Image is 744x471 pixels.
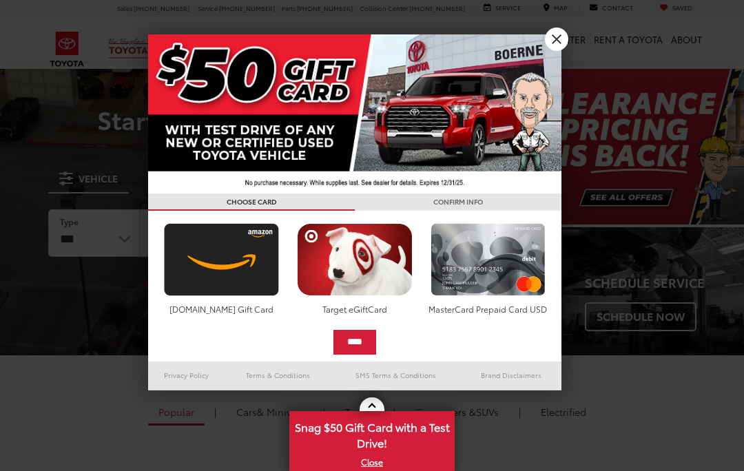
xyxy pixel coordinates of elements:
a: Terms & Conditions [225,367,331,384]
div: [DOMAIN_NAME] Gift Card [161,303,282,315]
img: amazoncard.png [161,223,282,296]
a: Privacy Policy [148,367,225,384]
div: MasterCard Prepaid Card USD [427,303,549,315]
img: targetcard.png [293,223,415,296]
span: Snag $50 Gift Card with a Test Drive! [291,412,453,454]
h3: CHOOSE CARD [148,193,355,211]
h3: CONFIRM INFO [355,193,561,211]
a: SMS Terms & Conditions [331,367,461,384]
a: Brand Disclaimers [461,367,561,384]
img: mastercard.png [427,223,549,296]
img: 42635_top_851395.jpg [148,34,561,193]
div: Target eGiftCard [293,303,415,315]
